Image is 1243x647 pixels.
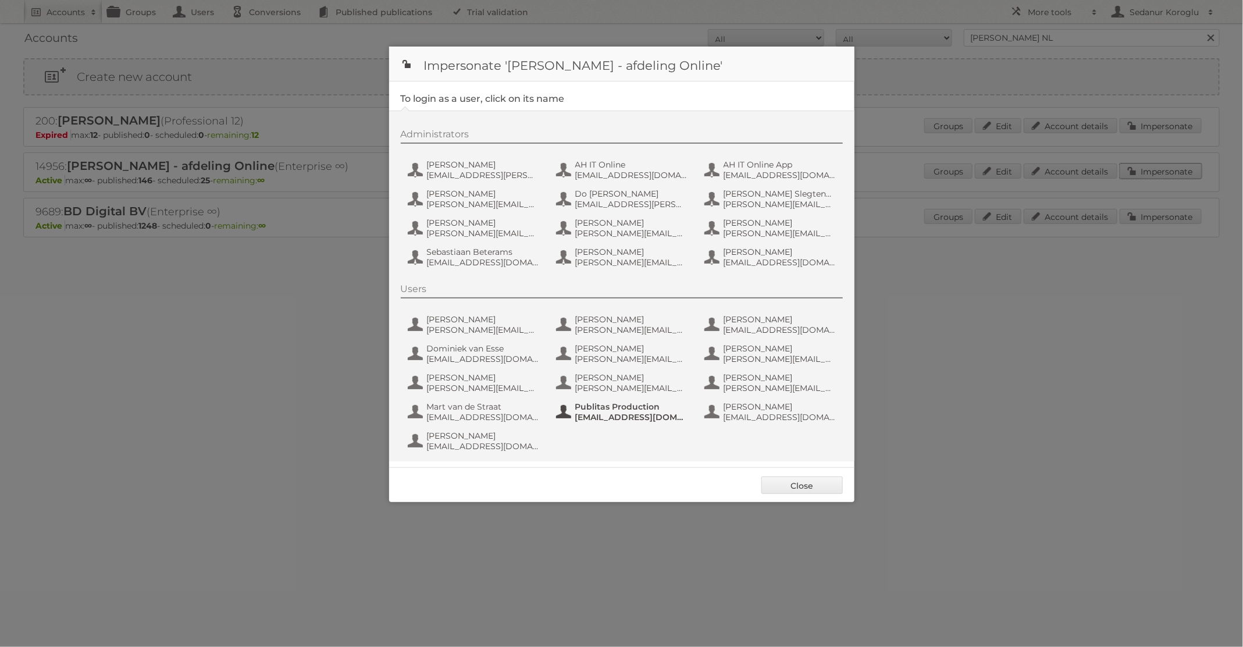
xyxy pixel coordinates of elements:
[703,187,840,211] button: [PERSON_NAME] Slegtenhorst [PERSON_NAME][EMAIL_ADDRESS][DOMAIN_NAME]
[427,159,540,170] span: [PERSON_NAME]
[401,93,565,104] legend: To login as a user, click on its name
[575,372,688,383] span: [PERSON_NAME]
[703,216,840,240] button: [PERSON_NAME] [PERSON_NAME][EMAIL_ADDRESS][PERSON_NAME][DOMAIN_NAME]
[703,158,840,182] button: AH IT Online App [EMAIL_ADDRESS][DOMAIN_NAME]
[724,372,836,383] span: [PERSON_NAME]
[555,187,692,211] button: Do [PERSON_NAME] [EMAIL_ADDRESS][PERSON_NAME][DOMAIN_NAME]
[555,400,692,424] button: Publitas Production [EMAIL_ADDRESS][DOMAIN_NAME]
[555,158,692,182] button: AH IT Online [EMAIL_ADDRESS][DOMAIN_NAME]
[724,314,836,325] span: [PERSON_NAME]
[575,401,688,412] span: Publitas Production
[724,412,836,422] span: [EMAIL_ADDRESS][DOMAIN_NAME]
[427,325,540,335] span: [PERSON_NAME][EMAIL_ADDRESS][PERSON_NAME][DOMAIN_NAME]
[703,246,840,269] button: [PERSON_NAME] [EMAIL_ADDRESS][DOMAIN_NAME]
[724,354,836,364] span: [PERSON_NAME][EMAIL_ADDRESS][DOMAIN_NAME]
[407,429,543,453] button: [PERSON_NAME] [EMAIL_ADDRESS][DOMAIN_NAME]
[427,218,540,228] span: [PERSON_NAME]
[401,129,843,144] div: Administrators
[427,431,540,441] span: [PERSON_NAME]
[427,189,540,199] span: [PERSON_NAME]
[389,47,854,81] h1: Impersonate '[PERSON_NAME] - afdeling Online'
[427,412,540,422] span: [EMAIL_ADDRESS][DOMAIN_NAME]
[575,383,688,393] span: [PERSON_NAME][EMAIL_ADDRESS][PERSON_NAME][DOMAIN_NAME]
[724,199,836,209] span: [PERSON_NAME][EMAIL_ADDRESS][DOMAIN_NAME]
[724,325,836,335] span: [EMAIL_ADDRESS][DOMAIN_NAME]
[407,400,543,424] button: Mart van de Straat [EMAIL_ADDRESS][DOMAIN_NAME]
[407,313,543,336] button: [PERSON_NAME] [PERSON_NAME][EMAIL_ADDRESS][PERSON_NAME][DOMAIN_NAME]
[427,314,540,325] span: [PERSON_NAME]
[407,246,543,269] button: Sebastiaan Beterams [EMAIL_ADDRESS][DOMAIN_NAME]
[575,170,688,180] span: [EMAIL_ADDRESS][DOMAIN_NAME]
[724,383,836,393] span: [PERSON_NAME][EMAIL_ADDRESS][DOMAIN_NAME]
[724,247,836,257] span: [PERSON_NAME]
[427,383,540,393] span: [PERSON_NAME][EMAIL_ADDRESS][PERSON_NAME][DOMAIN_NAME]
[427,343,540,354] span: Dominiek van Esse
[724,257,836,268] span: [EMAIL_ADDRESS][DOMAIN_NAME]
[401,283,843,298] div: Users
[555,246,692,269] button: [PERSON_NAME] [PERSON_NAME][EMAIL_ADDRESS][PERSON_NAME][DOMAIN_NAME]
[407,342,543,365] button: Dominiek van Esse [EMAIL_ADDRESS][DOMAIN_NAME]
[724,218,836,228] span: [PERSON_NAME]
[575,199,688,209] span: [EMAIL_ADDRESS][PERSON_NAME][DOMAIN_NAME]
[555,342,692,365] button: [PERSON_NAME] [PERSON_NAME][EMAIL_ADDRESS][DOMAIN_NAME]
[575,354,688,364] span: [PERSON_NAME][EMAIL_ADDRESS][DOMAIN_NAME]
[761,477,843,494] a: Close
[575,228,688,239] span: [PERSON_NAME][EMAIL_ADDRESS][DOMAIN_NAME]
[427,257,540,268] span: [EMAIL_ADDRESS][DOMAIN_NAME]
[555,313,692,336] button: [PERSON_NAME] [PERSON_NAME][EMAIL_ADDRESS][DOMAIN_NAME]
[427,372,540,383] span: [PERSON_NAME]
[724,228,836,239] span: [PERSON_NAME][EMAIL_ADDRESS][PERSON_NAME][DOMAIN_NAME]
[427,247,540,257] span: Sebastiaan Beterams
[703,313,840,336] button: [PERSON_NAME] [EMAIL_ADDRESS][DOMAIN_NAME]
[575,325,688,335] span: [PERSON_NAME][EMAIL_ADDRESS][DOMAIN_NAME]
[575,218,688,228] span: [PERSON_NAME]
[724,159,836,170] span: AH IT Online App
[575,257,688,268] span: [PERSON_NAME][EMAIL_ADDRESS][PERSON_NAME][DOMAIN_NAME]
[407,371,543,394] button: [PERSON_NAME] [PERSON_NAME][EMAIL_ADDRESS][PERSON_NAME][DOMAIN_NAME]
[407,158,543,182] button: [PERSON_NAME] [EMAIL_ADDRESS][PERSON_NAME][DOMAIN_NAME]
[575,159,688,170] span: AH IT Online
[703,371,840,394] button: [PERSON_NAME] [PERSON_NAME][EMAIL_ADDRESS][DOMAIN_NAME]
[575,247,688,257] span: [PERSON_NAME]
[724,343,836,354] span: [PERSON_NAME]
[575,189,688,199] span: Do [PERSON_NAME]
[427,170,540,180] span: [EMAIL_ADDRESS][PERSON_NAME][DOMAIN_NAME]
[703,400,840,424] button: [PERSON_NAME] [EMAIL_ADDRESS][DOMAIN_NAME]
[724,189,836,199] span: [PERSON_NAME] Slegtenhorst
[724,401,836,412] span: [PERSON_NAME]
[555,371,692,394] button: [PERSON_NAME] [PERSON_NAME][EMAIL_ADDRESS][PERSON_NAME][DOMAIN_NAME]
[724,170,836,180] span: [EMAIL_ADDRESS][DOMAIN_NAME]
[407,187,543,211] button: [PERSON_NAME] [PERSON_NAME][EMAIL_ADDRESS][DOMAIN_NAME]
[427,401,540,412] span: Mart van de Straat
[427,228,540,239] span: [PERSON_NAME][EMAIL_ADDRESS][DOMAIN_NAME]
[703,342,840,365] button: [PERSON_NAME] [PERSON_NAME][EMAIL_ADDRESS][DOMAIN_NAME]
[427,354,540,364] span: [EMAIL_ADDRESS][DOMAIN_NAME]
[427,441,540,452] span: [EMAIL_ADDRESS][DOMAIN_NAME]
[575,314,688,325] span: [PERSON_NAME]
[575,343,688,354] span: [PERSON_NAME]
[427,199,540,209] span: [PERSON_NAME][EMAIL_ADDRESS][DOMAIN_NAME]
[407,216,543,240] button: [PERSON_NAME] [PERSON_NAME][EMAIL_ADDRESS][DOMAIN_NAME]
[555,216,692,240] button: [PERSON_NAME] [PERSON_NAME][EMAIL_ADDRESS][DOMAIN_NAME]
[575,412,688,422] span: [EMAIL_ADDRESS][DOMAIN_NAME]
